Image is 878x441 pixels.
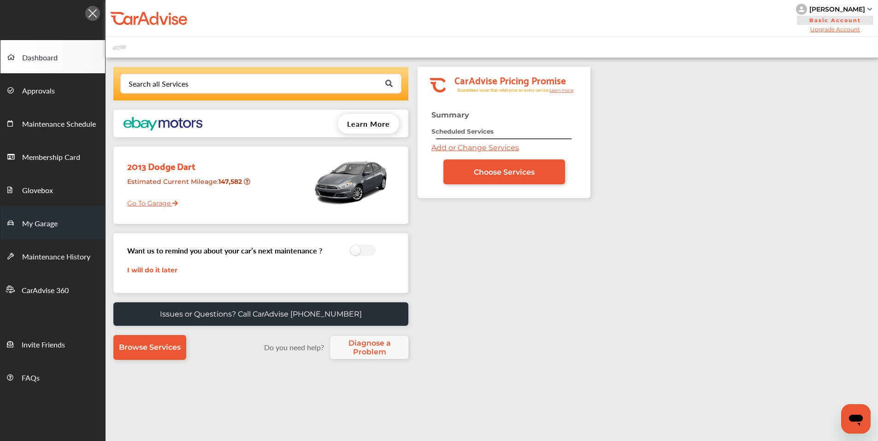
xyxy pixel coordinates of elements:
[112,41,126,53] img: placeholder_car.fcab19be.svg
[120,174,255,197] div: Estimated Current Mileage :
[312,151,390,211] img: mobile_8261_st0640_046.jpg
[22,52,58,64] span: Dashboard
[809,5,865,13] div: [PERSON_NAME]
[22,118,96,130] span: Maintenance Schedule
[127,245,322,256] h3: Want us to remind you about your car’s next maintenance ?
[22,85,55,97] span: Approvals
[0,173,105,206] a: Glovebox
[454,71,566,88] tspan: CarAdvise Pricing Promise
[0,73,105,106] a: Approvals
[160,310,362,318] p: Issues or Questions? Call CarAdvise [PHONE_NUMBER]
[113,302,408,326] a: Issues or Questions? Call CarAdvise [PHONE_NUMBER]
[797,16,873,25] span: Basic Account
[457,87,549,93] tspan: Guaranteed lower than retail price on every service.
[218,177,244,186] strong: 147,582
[22,372,40,384] span: FAQs
[431,143,519,152] a: Add or Change Services
[127,266,177,274] a: I will do it later
[113,335,186,360] a: Browse Services
[119,343,181,352] span: Browse Services
[22,152,80,164] span: Membership Card
[335,339,404,356] span: Diagnose a Problem
[796,4,807,15] img: knH8PDtVvWoAbQRylUukY18CTiRevjo20fAtgn5MLBQj4uumYvk2MzTtcAIzfGAtb1XOLVMAvhLuqoNAbL4reqehy0jehNKdM...
[443,159,565,184] a: Choose Services
[120,151,255,174] div: 2013 Dodge Dart
[120,192,178,210] a: Go To Garage
[129,80,189,88] div: Search all Services
[0,239,105,272] a: Maintenance History
[549,88,574,93] tspan: Learn more
[0,206,105,239] a: My Garage
[22,185,53,197] span: Glovebox
[347,118,390,129] span: Learn More
[22,339,65,351] span: Invite Friends
[867,8,872,11] img: sCxJUJ+qAmfqhQGDUl18vwLg4ZYJ6CxN7XmbOMBAAAAAElFTkSuQmCC
[259,342,328,353] label: Do you need help?
[22,251,90,263] span: Maintenance History
[796,26,874,33] span: Upgrade Account
[431,128,494,135] strong: Scheduled Services
[0,40,105,73] a: Dashboard
[22,218,58,230] span: My Garage
[474,168,535,176] span: Choose Services
[85,6,100,21] img: Icon.5fd9dcc7.svg
[0,106,105,140] a: Maintenance Schedule
[22,285,69,297] span: CarAdvise 360
[330,336,408,359] a: Diagnose a Problem
[841,404,871,434] iframe: Button to launch messaging window
[431,111,469,119] strong: Summary
[0,140,105,173] a: Membership Card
